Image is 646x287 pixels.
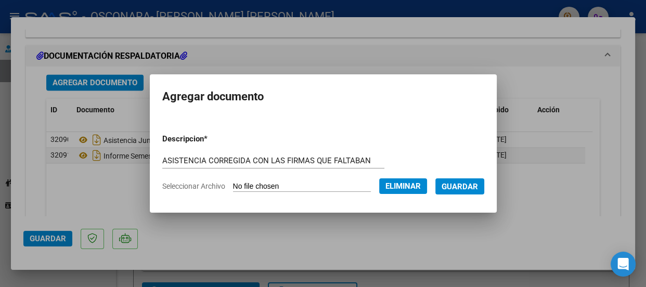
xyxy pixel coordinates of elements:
[385,181,421,191] span: Eliminar
[162,133,259,145] p: Descripcion
[162,182,225,190] span: Seleccionar Archivo
[435,178,484,194] button: Guardar
[442,182,478,191] span: Guardar
[162,87,484,107] h2: Agregar documento
[379,178,427,194] button: Eliminar
[611,252,636,277] div: Open Intercom Messenger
